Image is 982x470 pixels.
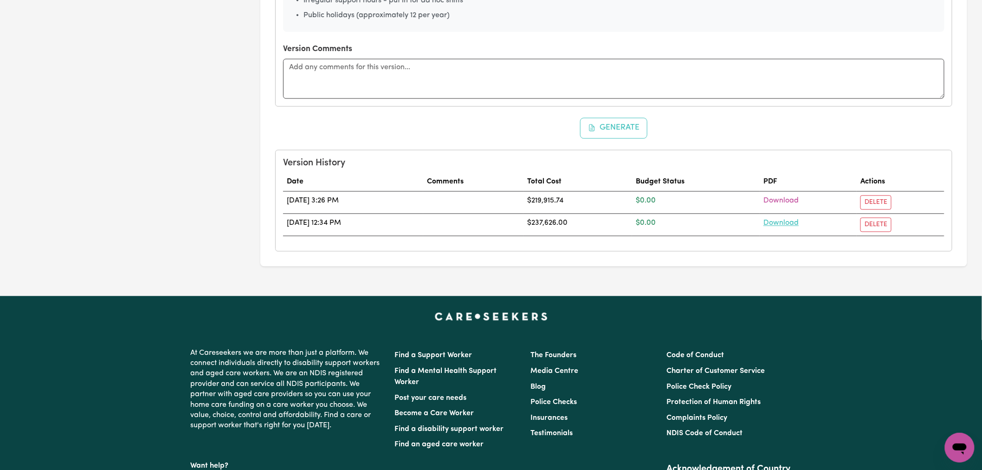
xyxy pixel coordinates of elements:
[667,399,761,406] a: Protection of Human Rights
[190,345,383,435] p: At Careseekers we are more than just a platform. We connect individuals directly to disability su...
[394,426,504,433] a: Find a disability support worker
[423,173,523,192] th: Comments
[860,218,892,232] button: Delete
[523,214,632,236] td: $237,626.00
[667,352,724,359] a: Code of Conduct
[632,173,760,192] th: Budget Status
[394,410,474,418] a: Become a Care Worker
[530,415,568,422] a: Insurances
[667,415,728,422] a: Complaints Policy
[760,173,857,192] th: PDF
[435,313,548,320] a: Careseekers home page
[763,197,799,205] a: Download
[530,430,573,437] a: Testimonials
[523,173,632,192] th: Total Cost
[667,384,732,391] a: Police Check Policy
[636,197,656,205] span: $0.00
[667,368,765,375] a: Charter of Customer Service
[945,433,975,463] iframe: Button to launch messaging window
[763,220,799,227] a: Download
[523,191,632,214] td: $219,915.74
[667,430,743,437] a: NDIS Code of Conduct
[394,395,466,402] a: Post your care needs
[636,220,656,227] span: $0.00
[304,10,933,21] li: Public holidays (approximately 12 per year)
[530,352,576,359] a: The Founders
[283,158,944,169] h5: Version History
[394,441,484,449] a: Find an aged care worker
[283,191,423,214] td: [DATE] 3:26 PM
[394,352,472,359] a: Find a Support Worker
[530,399,577,406] a: Police Checks
[394,368,497,386] a: Find a Mental Health Support Worker
[530,368,578,375] a: Media Centre
[580,118,648,138] button: Generate
[283,173,423,192] th: Date
[530,384,546,391] a: Blog
[283,214,423,236] td: [DATE] 12:34 PM
[283,43,352,55] label: Version Comments
[857,173,944,192] th: Actions
[860,196,892,210] button: Delete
